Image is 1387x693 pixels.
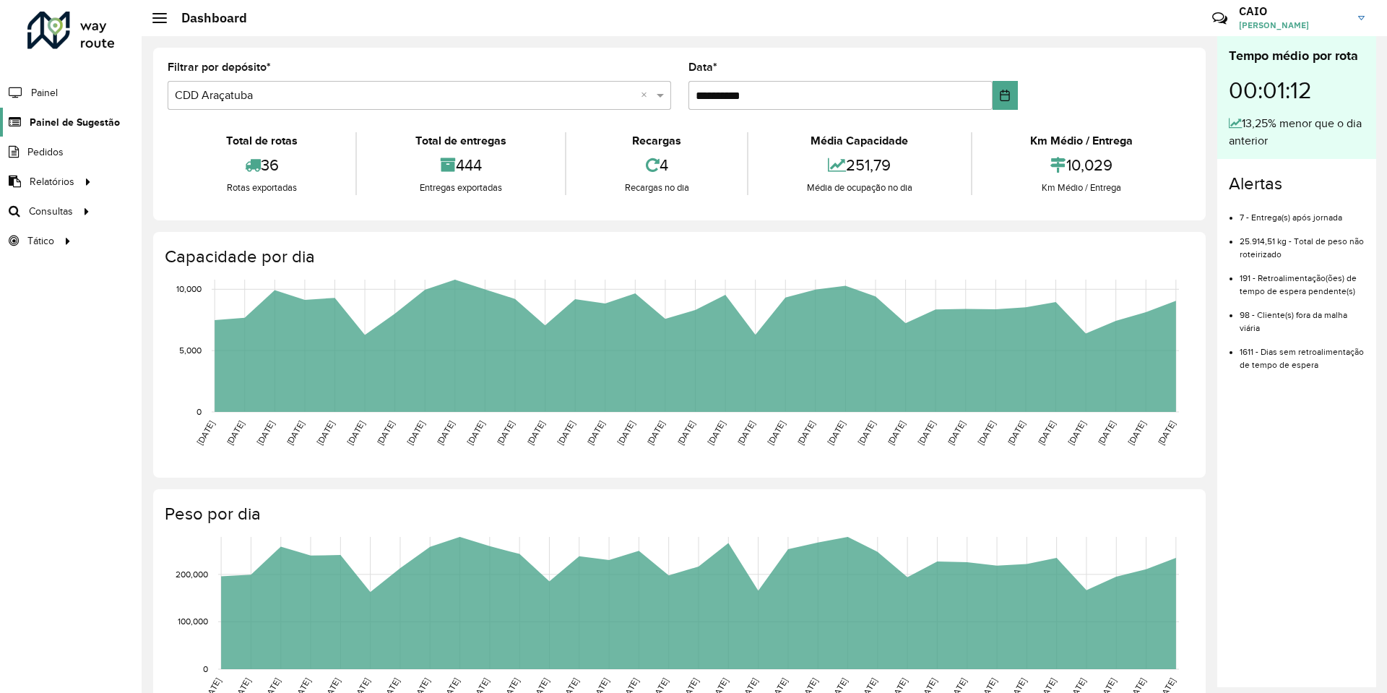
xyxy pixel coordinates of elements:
[1229,46,1365,66] div: Tempo médio por rota
[165,504,1191,525] h4: Peso por dia
[30,174,74,189] span: Relatórios
[1240,261,1365,298] li: 191 - Retroalimentação(ões) de tempo de espera pendente(s)
[171,181,352,195] div: Rotas exportadas
[556,419,576,447] text: [DATE]
[525,419,546,447] text: [DATE]
[168,59,271,76] label: Filtrar por depósito
[1240,298,1365,335] li: 98 - Cliente(s) fora da malha viária
[171,132,352,150] div: Total de rotas
[1239,4,1347,18] h3: CAIO
[752,132,967,150] div: Média Capacidade
[1126,419,1147,447] text: [DATE]
[31,85,58,100] span: Painel
[178,617,208,627] text: 100,000
[196,407,202,416] text: 0
[645,419,666,447] text: [DATE]
[1239,19,1347,32] span: [PERSON_NAME]
[27,233,54,249] span: Tático
[27,145,64,160] span: Pedidos
[165,246,1191,267] h4: Capacidade por dia
[179,345,202,355] text: 5,000
[976,181,1188,195] div: Km Médio / Entrega
[315,419,336,447] text: [DATE]
[495,419,516,447] text: [DATE]
[1240,200,1365,224] li: 7 - Entrega(s) após jornada
[195,419,216,447] text: [DATE]
[285,419,306,447] text: [DATE]
[752,150,967,181] div: 251,79
[360,181,561,195] div: Entregas exportadas
[29,204,73,219] span: Consultas
[1240,335,1365,371] li: 1611 - Dias sem retroalimentação de tempo de espera
[641,87,653,104] span: Clear all
[176,569,208,579] text: 200,000
[171,150,352,181] div: 36
[752,181,967,195] div: Média de ocupação no dia
[360,132,561,150] div: Total de entregas
[167,10,247,26] h2: Dashboard
[886,419,907,447] text: [DATE]
[795,419,816,447] text: [DATE]
[225,419,246,447] text: [DATE]
[1156,419,1177,447] text: [DATE]
[1096,419,1117,447] text: [DATE]
[570,150,743,181] div: 4
[30,115,120,130] span: Painel de Sugestão
[360,150,561,181] div: 444
[855,419,876,447] text: [DATE]
[405,419,426,447] text: [DATE]
[465,419,486,447] text: [DATE]
[345,419,366,447] text: [DATE]
[1036,419,1057,447] text: [DATE]
[1229,66,1365,115] div: 00:01:12
[435,419,456,447] text: [DATE]
[1229,173,1365,194] h4: Alertas
[375,419,396,447] text: [DATE]
[1229,115,1365,150] div: 13,25% menor que o dia anterior
[735,419,756,447] text: [DATE]
[993,81,1018,110] button: Choose Date
[255,419,276,447] text: [DATE]
[706,419,727,447] text: [DATE]
[916,419,937,447] text: [DATE]
[1240,224,1365,261] li: 25.914,51 kg - Total de peso não roteirizado
[976,150,1188,181] div: 10,029
[615,419,636,447] text: [DATE]
[570,181,743,195] div: Recargas no dia
[946,419,967,447] text: [DATE]
[675,419,696,447] text: [DATE]
[976,419,997,447] text: [DATE]
[688,59,717,76] label: Data
[826,419,847,447] text: [DATE]
[1066,419,1087,447] text: [DATE]
[976,132,1188,150] div: Km Médio / Entrega
[1204,3,1235,34] a: Contato Rápido
[1006,419,1027,447] text: [DATE]
[176,284,202,293] text: 10,000
[203,664,208,673] text: 0
[570,132,743,150] div: Recargas
[585,419,606,447] text: [DATE]
[766,419,787,447] text: [DATE]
